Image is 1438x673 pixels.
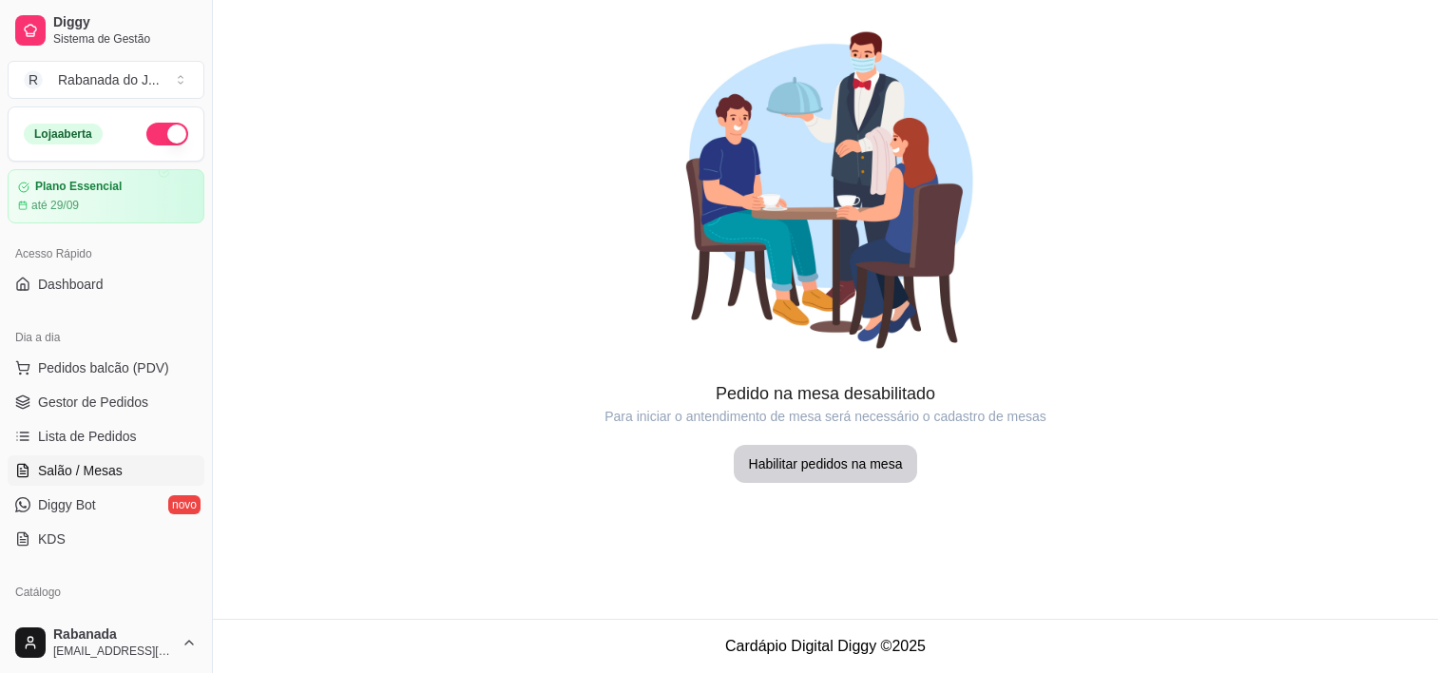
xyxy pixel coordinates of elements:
button: Pedidos balcão (PDV) [8,353,204,383]
span: R [24,70,43,89]
span: Dashboard [38,275,104,294]
span: Gestor de Pedidos [38,393,148,412]
a: Salão / Mesas [8,455,204,486]
div: Dia a dia [8,322,204,353]
div: Catálogo [8,577,204,607]
a: Diggy Botnovo [8,490,204,520]
button: Alterar Status [146,123,188,145]
a: Lista de Pedidos [8,421,204,452]
a: Plano Essencialaté 29/09 [8,169,204,223]
article: Plano Essencial [35,180,122,194]
article: até 29/09 [31,198,79,213]
div: Rabanada do J ... [58,70,160,89]
span: Lista de Pedidos [38,427,137,446]
span: Diggy [53,14,197,31]
button: Habilitar pedidos na mesa [734,445,918,483]
div: Acesso Rápido [8,239,204,269]
a: Gestor de Pedidos [8,387,204,417]
button: Rabanada[EMAIL_ADDRESS][DOMAIN_NAME] [8,620,204,665]
footer: Cardápio Digital Diggy © 2025 [213,619,1438,673]
span: [EMAIL_ADDRESS][DOMAIN_NAME] [53,644,174,659]
span: KDS [38,529,66,548]
span: Rabanada [53,626,174,644]
article: Para iniciar o antendimento de mesa será necessário o cadastro de mesas [213,407,1438,426]
span: Pedidos balcão (PDV) [38,358,169,377]
span: Diggy Bot [38,495,96,514]
article: Pedido na mesa desabilitado [213,380,1438,407]
a: DiggySistema de Gestão [8,8,204,53]
span: Sistema de Gestão [53,31,197,47]
button: Select a team [8,61,204,99]
a: Dashboard [8,269,204,299]
span: Salão / Mesas [38,461,123,480]
div: Loja aberta [24,124,103,144]
a: Produtos [8,607,204,638]
a: KDS [8,524,204,554]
